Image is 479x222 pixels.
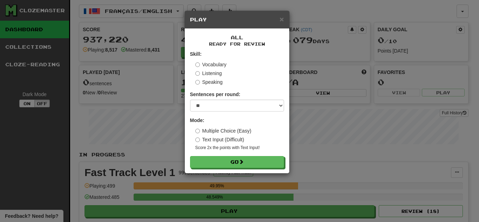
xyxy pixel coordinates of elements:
label: Listening [195,70,222,77]
span: × [279,15,284,23]
input: Speaking [195,80,200,85]
label: Speaking [195,79,223,86]
button: Go [190,156,284,168]
button: Close [279,15,284,23]
strong: Mode: [190,117,204,123]
input: Listening [195,71,200,76]
span: All [231,34,243,40]
h5: Play [190,16,284,23]
label: Text Input (Difficult) [195,136,244,143]
input: Text Input (Difficult) [195,137,200,142]
small: Score 2x the points with Text Input ! [195,145,284,151]
label: Sentences per round: [190,91,241,98]
label: Multiple Choice (Easy) [195,127,251,134]
input: Multiple Choice (Easy) [195,129,200,133]
label: Vocabulary [195,61,227,68]
input: Vocabulary [195,62,200,67]
small: Ready for Review [190,41,284,47]
strong: Skill: [190,51,202,57]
